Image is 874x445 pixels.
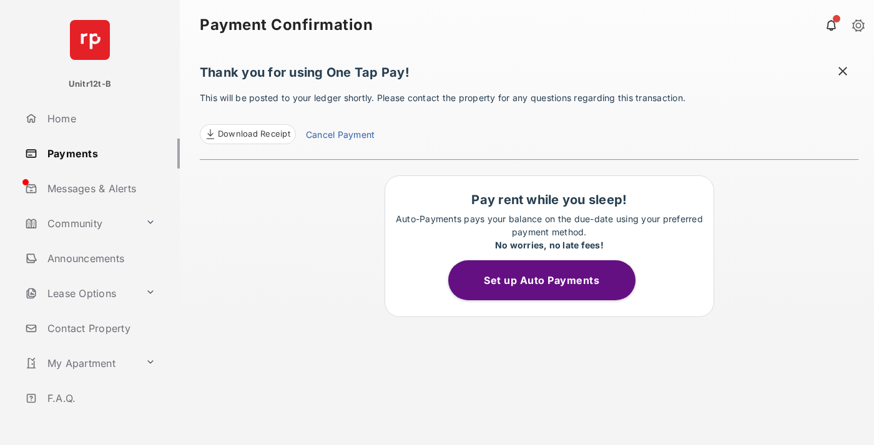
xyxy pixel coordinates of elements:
a: Announcements [20,243,180,273]
a: Home [20,104,180,134]
a: Payments [20,139,180,169]
p: This will be posted to your ledger shortly. Please contact the property for any questions regardi... [200,91,859,144]
a: Set up Auto Payments [448,274,651,286]
a: F.A.Q. [20,383,180,413]
a: Community [20,208,140,238]
a: Messages & Alerts [20,174,180,203]
a: Download Receipt [200,124,296,144]
a: Lease Options [20,278,140,308]
h1: Thank you for using One Tap Pay! [200,65,859,86]
div: No worries, no late fees! [391,238,707,252]
p: Auto-Payments pays your balance on the due-date using your preferred payment method. [391,212,707,252]
img: svg+xml;base64,PHN2ZyB4bWxucz0iaHR0cDovL3d3dy53My5vcmcvMjAwMC9zdmciIHdpZHRoPSI2NCIgaGVpZ2h0PSI2NC... [70,20,110,60]
a: My Apartment [20,348,140,378]
button: Set up Auto Payments [448,260,636,300]
strong: Payment Confirmation [200,17,373,32]
a: Cancel Payment [306,128,375,144]
a: Contact Property [20,313,180,343]
p: Unitr12t-B [69,78,111,90]
span: Download Receipt [218,128,290,140]
h1: Pay rent while you sleep! [391,192,707,207]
